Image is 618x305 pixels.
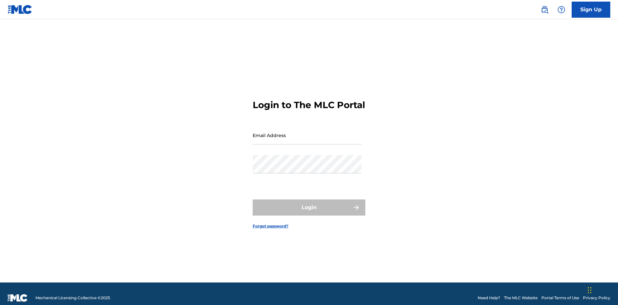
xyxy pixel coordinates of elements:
h3: Login to The MLC Portal [253,99,365,111]
span: Mechanical Licensing Collective © 2025 [35,295,110,301]
iframe: Chat Widget [586,274,618,305]
a: Forgot password? [253,223,288,229]
img: search [541,6,548,14]
a: Sign Up [572,2,610,18]
img: MLC Logo [8,5,33,14]
a: Need Help? [478,295,500,301]
img: logo [8,294,28,302]
a: The MLC Website [504,295,538,301]
div: Help [555,3,568,16]
a: Public Search [538,3,551,16]
div: Drag [588,281,592,300]
a: Portal Terms of Use [541,295,579,301]
img: help [557,6,565,14]
a: Privacy Policy [583,295,610,301]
